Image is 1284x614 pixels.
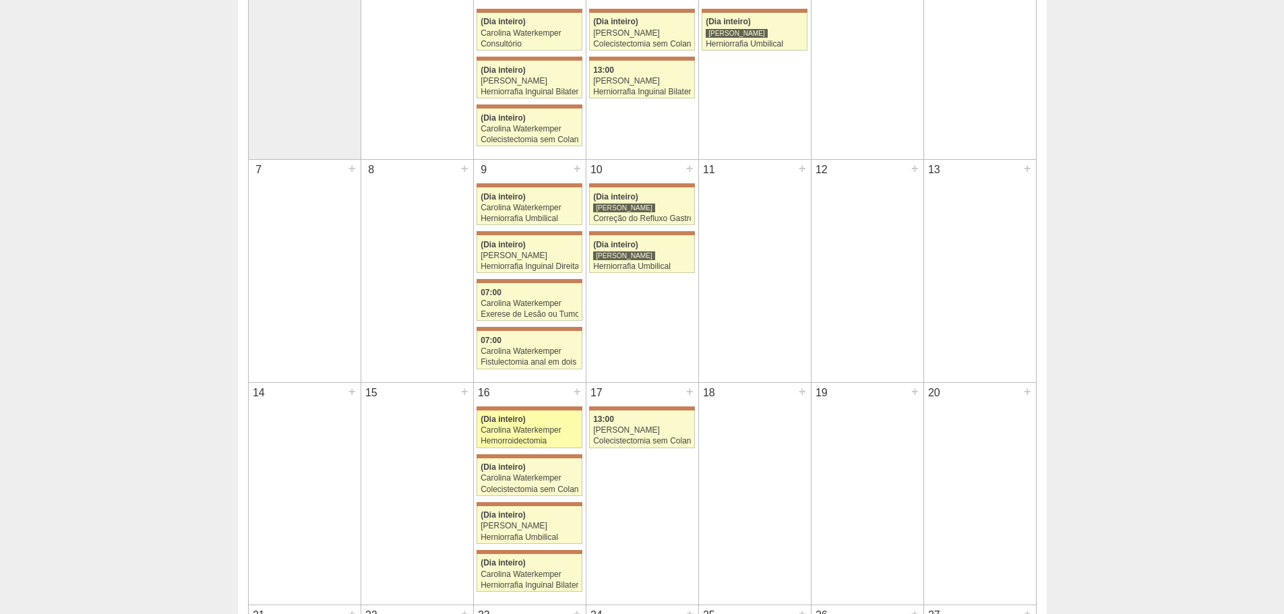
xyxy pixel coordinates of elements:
[361,383,382,403] div: 15
[477,183,582,187] div: Key: Maria Braido
[474,160,495,180] div: 9
[593,77,691,86] div: [PERSON_NAME]
[706,17,751,26] span: (Dia inteiro)
[481,299,578,308] div: Carolina Waterkemper
[589,235,694,273] a: (Dia inteiro) [PERSON_NAME] Herniorrafia Umbilical
[481,522,578,530] div: [PERSON_NAME]
[589,183,694,187] div: Key: Maria Braido
[481,214,578,223] div: Herniorrafia Umbilical
[593,65,614,75] span: 13:00
[909,160,921,177] div: +
[812,383,832,403] div: 19
[586,383,607,403] div: 17
[572,160,583,177] div: +
[924,160,945,180] div: 13
[481,462,526,472] span: (Dia inteiro)
[481,415,526,424] span: (Dia inteiro)
[797,383,808,400] div: +
[572,383,583,400] div: +
[702,9,807,13] div: Key: Maria Braido
[361,160,382,180] div: 8
[589,61,694,98] a: 13:00 [PERSON_NAME] Herniorrafia Inguinal Bilateral
[477,57,582,61] div: Key: Maria Braido
[477,9,582,13] div: Key: Maria Braido
[684,160,696,177] div: +
[589,231,694,235] div: Key: Maria Braido
[593,192,638,202] span: (Dia inteiro)
[474,383,495,403] div: 16
[346,160,358,177] div: +
[477,61,582,98] a: (Dia inteiro) [PERSON_NAME] Herniorrafia Inguinal Bilateral
[481,288,501,297] span: 07:00
[593,437,691,446] div: Colecistectomia sem Colangiografia VL
[481,65,526,75] span: (Dia inteiro)
[459,160,470,177] div: +
[477,331,582,369] a: 07:00 Carolina Waterkemper Fistulectomia anal em dois tempos
[593,29,691,38] div: [PERSON_NAME]
[706,40,803,49] div: Herniorrafia Umbilical
[1022,160,1033,177] div: +
[593,203,655,213] div: [PERSON_NAME]
[477,554,582,592] a: (Dia inteiro) Carolina Waterkemper Herniorrafia Inguinal Bilateral
[706,28,768,38] div: [PERSON_NAME]
[477,187,582,225] a: (Dia inteiro) Carolina Waterkemper Herniorrafia Umbilical
[249,383,270,403] div: 14
[477,506,582,544] a: (Dia inteiro) [PERSON_NAME] Herniorrafia Umbilical
[459,383,470,400] div: +
[481,204,578,212] div: Carolina Waterkemper
[481,17,526,26] span: (Dia inteiro)
[924,383,945,403] div: 20
[593,214,691,223] div: Correção do Refluxo Gastroesofágico video
[477,283,582,321] a: 07:00 Carolina Waterkemper Exerese de Lesão ou Tumor de Pele
[702,13,807,51] a: (Dia inteiro) [PERSON_NAME] Herniorrafia Umbilical
[481,240,526,249] span: (Dia inteiro)
[477,109,582,146] a: (Dia inteiro) Carolina Waterkemper Colecistectomia sem Colangiografia VL
[699,160,720,180] div: 11
[797,160,808,177] div: +
[477,550,582,554] div: Key: Maria Braido
[481,135,578,144] div: Colecistectomia sem Colangiografia VL
[481,310,578,319] div: Exerese de Lesão ou Tumor de Pele
[593,415,614,424] span: 13:00
[346,383,358,400] div: +
[477,235,582,273] a: (Dia inteiro) [PERSON_NAME] Herniorrafia Inguinal Direita
[481,336,501,345] span: 07:00
[593,262,691,271] div: Herniorrafia Umbilical
[593,251,655,261] div: [PERSON_NAME]
[1022,383,1033,400] div: +
[477,279,582,283] div: Key: Maria Braido
[481,558,526,567] span: (Dia inteiro)
[481,358,578,367] div: Fistulectomia anal em dois tempos
[589,9,694,13] div: Key: Maria Braido
[481,510,526,520] span: (Dia inteiro)
[481,347,578,356] div: Carolina Waterkemper
[477,502,582,506] div: Key: Maria Braido
[477,406,582,410] div: Key: Maria Braido
[481,125,578,133] div: Carolina Waterkemper
[481,570,578,579] div: Carolina Waterkemper
[593,17,638,26] span: (Dia inteiro)
[589,57,694,61] div: Key: Maria Braido
[481,251,578,260] div: [PERSON_NAME]
[477,458,582,496] a: (Dia inteiro) Carolina Waterkemper Colecistectomia sem Colangiografia VL
[812,160,832,180] div: 12
[684,383,696,400] div: +
[481,485,578,494] div: Colecistectomia sem Colangiografia VL
[593,40,691,49] div: Colecistectomia sem Colangiografia VL
[481,192,526,202] span: (Dia inteiro)
[249,160,270,180] div: 7
[481,262,578,271] div: Herniorrafia Inguinal Direita
[909,383,921,400] div: +
[481,437,578,446] div: Hemorroidectomia
[699,383,720,403] div: 18
[593,240,638,249] span: (Dia inteiro)
[481,88,578,96] div: Herniorrafia Inguinal Bilateral
[477,327,582,331] div: Key: Maria Braido
[589,13,694,51] a: (Dia inteiro) [PERSON_NAME] Colecistectomia sem Colangiografia VL
[481,40,578,49] div: Consultório
[477,454,582,458] div: Key: Maria Braido
[481,113,526,123] span: (Dia inteiro)
[481,77,578,86] div: [PERSON_NAME]
[481,474,578,483] div: Carolina Waterkemper
[481,29,578,38] div: Carolina Waterkemper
